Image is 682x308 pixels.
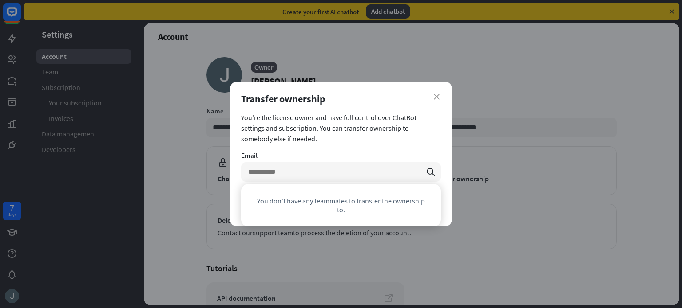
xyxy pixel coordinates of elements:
[426,167,436,177] i: search
[241,112,441,144] section: You're the license owner and have full control over ChatBot settings and subscription. You can tr...
[241,151,441,160] div: Email
[254,196,428,214] span: You don't have any teammates to transfer the ownership to.
[7,4,34,30] button: Open LiveChat chat widget
[241,93,441,105] div: Transfer ownership
[434,94,440,100] i: close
